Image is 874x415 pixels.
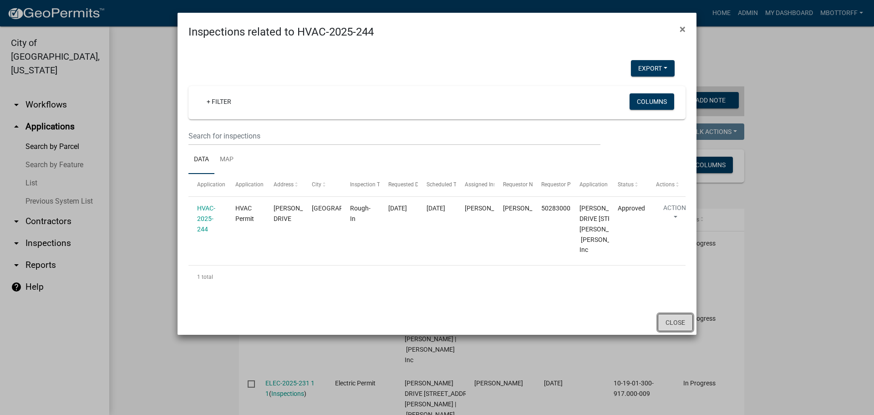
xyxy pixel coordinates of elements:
[680,23,686,36] span: ×
[350,205,371,222] span: Rough-In
[579,205,655,253] span: LAURA DRIVE 3515 Laura Drive, LOT 47 | D.R Horton Inc
[274,205,322,222] span: LAURA DRIVE
[380,174,418,196] datatable-header-cell: Requested Date
[672,16,693,42] button: Close
[388,181,427,188] span: Requested Date
[188,266,686,288] div: 1 total
[571,174,609,196] datatable-header-cell: Application Description
[265,174,303,196] datatable-header-cell: Address
[235,205,254,222] span: HVAC Permit
[303,174,341,196] datatable-header-cell: City
[199,93,239,110] a: + Filter
[541,181,583,188] span: Requestor Phone
[418,174,456,196] datatable-header-cell: Scheduled Time
[656,203,693,226] button: Action
[188,145,214,174] a: Data
[188,24,374,40] h4: Inspections related to HVAC-2025-244
[630,93,674,110] button: Columns
[618,181,634,188] span: Status
[503,205,552,212] span: Khristopher Begley
[427,181,466,188] span: Scheduled Time
[456,174,494,196] datatable-header-cell: Assigned Inspector
[197,181,225,188] span: Application
[494,174,533,196] datatable-header-cell: Requestor Name
[188,174,227,196] datatable-header-cell: Application
[350,181,389,188] span: Inspection Type
[618,205,645,212] span: Approved
[541,205,578,212] span: 5028300030
[427,203,447,214] div: [DATE]
[656,181,675,188] span: Actions
[312,181,321,188] span: City
[197,205,215,233] a: HVAC-2025-244
[341,174,380,196] datatable-header-cell: Inspection Type
[227,174,265,196] datatable-header-cell: Application Type
[647,174,686,196] datatable-header-cell: Actions
[465,205,513,212] span: Jeremy Ramsey
[503,181,544,188] span: Requestor Name
[274,181,294,188] span: Address
[388,205,407,212] span: 06/16/2025
[235,181,277,188] span: Application Type
[631,60,675,77] button: Export
[312,205,373,212] span: JEFFERSONVILLE
[188,127,600,145] input: Search for inspections
[214,145,239,174] a: Map
[658,314,693,331] button: Close
[533,174,571,196] datatable-header-cell: Requestor Phone
[465,181,512,188] span: Assigned Inspector
[579,181,637,188] span: Application Description
[609,174,647,196] datatable-header-cell: Status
